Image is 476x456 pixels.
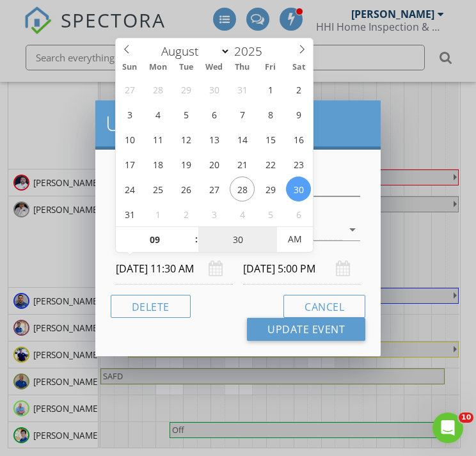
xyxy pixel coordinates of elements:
[202,127,226,152] span: August 13, 2025
[145,152,170,177] span: August 18, 2025
[145,127,170,152] span: August 11, 2025
[145,201,170,226] span: September 1, 2025
[202,102,226,127] span: August 6, 2025
[230,177,255,201] span: August 28, 2025
[117,77,142,102] span: July 27, 2025
[173,201,198,226] span: September 2, 2025
[286,152,311,177] span: August 23, 2025
[173,152,198,177] span: August 19, 2025
[145,77,170,102] span: July 28, 2025
[230,127,255,152] span: August 14, 2025
[173,102,198,127] span: August 5, 2025
[258,102,283,127] span: August 8, 2025
[258,152,283,177] span: August 22, 2025
[117,201,142,226] span: August 31, 2025
[117,127,142,152] span: August 10, 2025
[202,152,226,177] span: August 20, 2025
[247,318,365,341] button: Update Event
[258,77,283,102] span: August 1, 2025
[257,63,285,72] span: Fri
[145,177,170,201] span: August 25, 2025
[144,63,172,72] span: Mon
[173,177,198,201] span: August 26, 2025
[117,152,142,177] span: August 17, 2025
[117,177,142,201] span: August 24, 2025
[111,295,191,318] button: Delete
[173,77,198,102] span: July 29, 2025
[286,201,311,226] span: September 6, 2025
[230,43,273,59] input: Year
[173,127,198,152] span: August 12, 2025
[117,102,142,127] span: August 3, 2025
[258,177,283,201] span: August 29, 2025
[116,253,233,285] input: Select date
[432,413,463,443] iframe: Intercom live chat
[277,226,312,252] span: Click to toggle
[286,77,311,102] span: August 2, 2025
[230,102,255,127] span: August 7, 2025
[106,111,370,136] h2: Update Event
[230,77,255,102] span: July 31, 2025
[285,63,313,72] span: Sat
[200,63,228,72] span: Wed
[202,77,226,102] span: July 30, 2025
[258,127,283,152] span: August 15, 2025
[459,413,473,423] span: 10
[116,63,144,72] span: Sun
[202,201,226,226] span: September 3, 2025
[194,226,198,252] span: :
[258,201,283,226] span: September 5, 2025
[230,152,255,177] span: August 21, 2025
[230,201,255,226] span: September 4, 2025
[345,222,360,237] i: arrow_drop_down
[172,63,200,72] span: Tue
[202,177,226,201] span: August 27, 2025
[286,102,311,127] span: August 9, 2025
[286,177,311,201] span: August 30, 2025
[243,253,360,285] input: Select date
[145,102,170,127] span: August 4, 2025
[286,127,311,152] span: August 16, 2025
[283,295,365,318] button: Cancel
[228,63,257,72] span: Thu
